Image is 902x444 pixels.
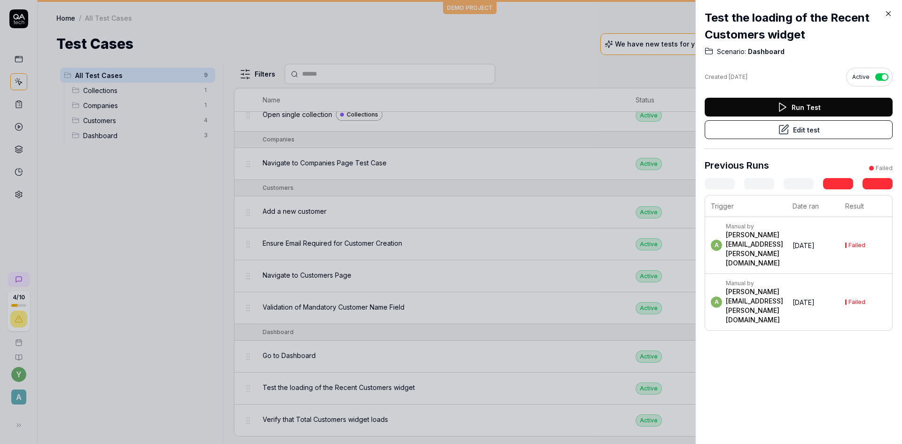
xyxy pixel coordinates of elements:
[705,120,893,139] button: Edit test
[726,223,783,230] div: Manual by
[705,9,893,43] h2: Test the loading of the Recent Customers widget
[726,280,783,287] div: Manual by
[717,47,746,56] span: Scenario:
[876,164,893,172] div: Failed
[711,240,722,251] span: a
[848,242,865,248] div: Failed
[726,287,783,325] div: [PERSON_NAME][EMAIL_ADDRESS][PERSON_NAME][DOMAIN_NAME]
[793,298,815,306] time: [DATE]
[705,195,787,217] th: Trigger
[711,296,722,308] span: a
[705,98,893,117] button: Run Test
[705,73,747,81] div: Created
[746,47,785,56] span: Dashboard
[793,241,815,249] time: [DATE]
[848,299,865,305] div: Failed
[705,158,769,172] h3: Previous Runs
[840,195,892,217] th: Result
[729,73,747,80] time: [DATE]
[852,73,870,81] span: Active
[787,195,840,217] th: Date ran
[726,230,783,268] div: [PERSON_NAME][EMAIL_ADDRESS][PERSON_NAME][DOMAIN_NAME]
